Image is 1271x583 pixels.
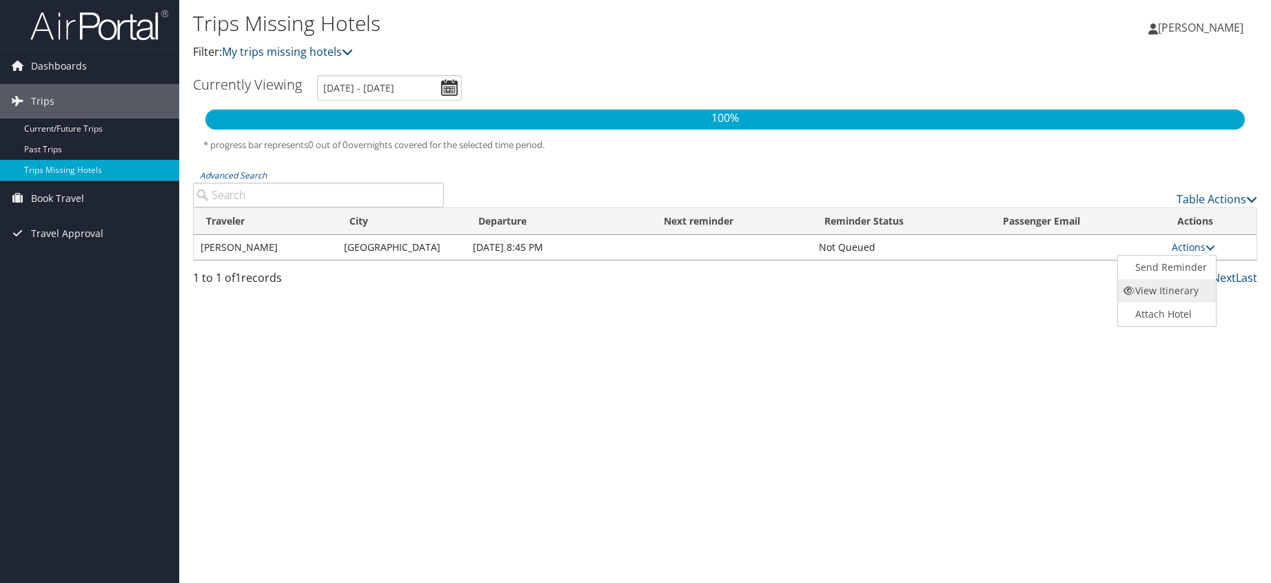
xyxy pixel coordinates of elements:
a: Next [1212,270,1236,285]
a: Advanced Search [200,170,267,181]
h5: * progress bar represents overnights covered for the selected time period. [203,139,1247,152]
img: airportal-logo.png [30,9,168,41]
span: 0 out of 0 [308,139,348,151]
a: Attach Hotel [1118,303,1213,326]
h3: Currently Viewing [193,75,302,94]
a: Actions [1172,241,1215,254]
span: [PERSON_NAME] [1158,20,1243,35]
th: City: activate to sort column ascending [337,208,467,235]
a: My trips missing hotels [222,44,353,59]
a: Table Actions [1177,192,1257,207]
span: Dashboards [31,49,87,83]
input: Advanced Search [193,183,444,207]
a: [PERSON_NAME] [1148,7,1257,48]
a: View Itinerary [1118,279,1213,303]
div: 1 to 1 of records [193,269,444,293]
td: [PERSON_NAME] [194,235,337,260]
h1: Trips Missing Hotels [193,9,902,38]
td: [DATE] 8:45 PM [466,235,651,260]
th: Traveler: activate to sort column ascending [194,208,337,235]
p: 100% [205,110,1245,127]
td: Not Queued [812,235,990,260]
span: Trips [31,84,54,119]
th: Next reminder [651,208,811,235]
span: 1 [235,270,241,285]
th: Reminder Status [812,208,990,235]
th: Actions [1165,208,1257,235]
td: [GEOGRAPHIC_DATA] [337,235,467,260]
th: Departure: activate to sort column descending [466,208,651,235]
input: [DATE] - [DATE] [317,75,462,101]
p: Filter: [193,43,902,61]
th: Passenger Email: activate to sort column ascending [990,208,1165,235]
span: Travel Approval [31,216,103,251]
span: Book Travel [31,181,84,216]
a: Last [1236,270,1257,285]
a: Send Reminder [1118,256,1213,279]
